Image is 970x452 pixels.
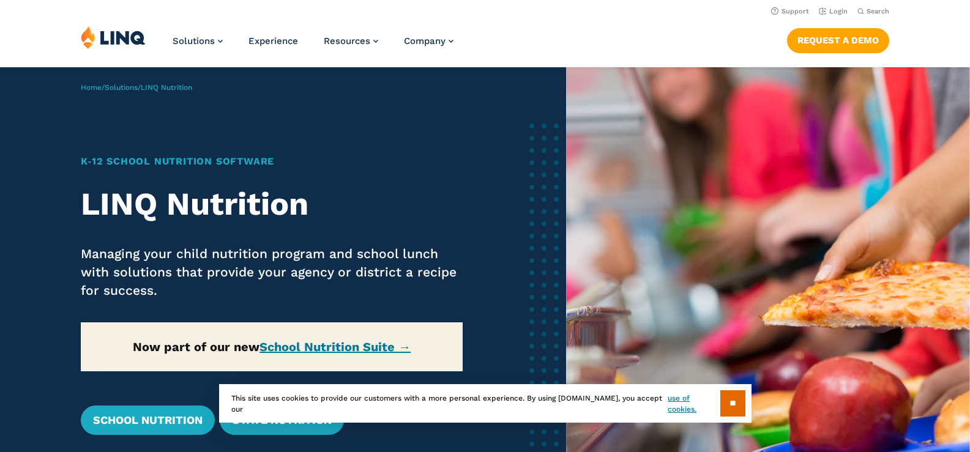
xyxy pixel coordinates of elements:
span: Solutions [173,35,215,46]
a: Support [771,7,809,15]
strong: Now part of our new [133,339,411,354]
a: use of cookies. [668,393,720,415]
button: Open Search Bar [857,7,889,16]
h1: K‑12 School Nutrition Software [81,154,463,169]
a: Solutions [173,35,223,46]
span: Resources [324,35,370,46]
strong: LINQ Nutrition [81,185,308,223]
span: Search [867,7,889,15]
span: LINQ Nutrition [141,83,192,92]
nav: Button Navigation [787,26,889,53]
p: Managing your child nutrition program and school lunch with solutions that provide your agency or... [81,245,463,300]
img: LINQ | K‑12 Software [81,26,146,49]
a: Resources [324,35,378,46]
a: Experience [248,35,298,46]
span: / / [81,83,192,92]
span: Company [404,35,446,46]
a: Login [819,7,848,15]
a: School Nutrition Suite → [259,339,411,354]
a: Home [81,83,102,92]
nav: Primary Navigation [173,26,453,66]
div: This site uses cookies to provide our customers with a more personal experience. By using [DOMAIN... [219,384,752,423]
a: Company [404,35,453,46]
a: Solutions [105,83,138,92]
a: Request a Demo [787,28,889,53]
